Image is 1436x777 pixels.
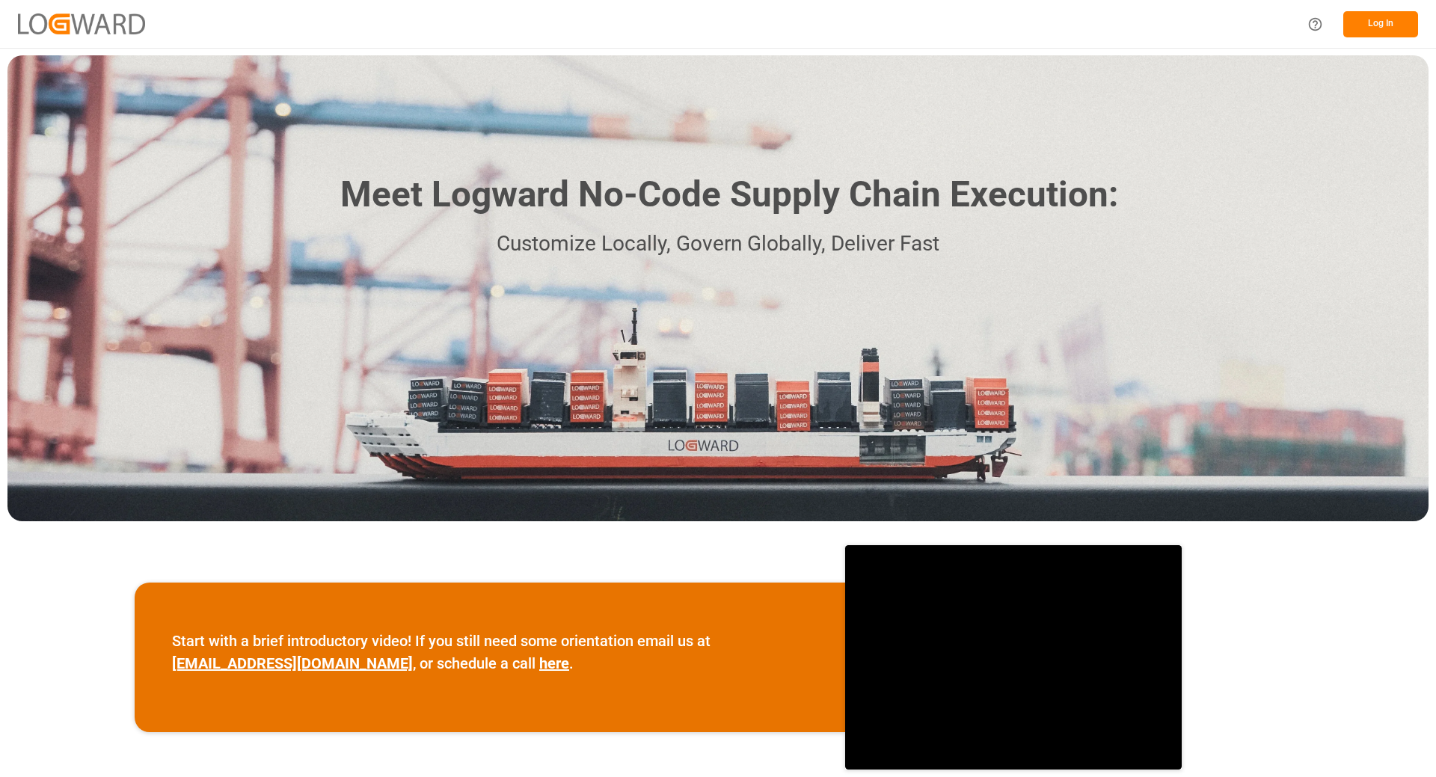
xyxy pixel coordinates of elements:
a: here [539,654,569,672]
h1: Meet Logward No-Code Supply Chain Execution: [340,168,1118,221]
img: Logward_new_orange.png [18,13,145,34]
a: [EMAIL_ADDRESS][DOMAIN_NAME] [172,654,413,672]
button: Log In [1343,11,1418,37]
button: Help Center [1298,7,1332,41]
p: Start with a brief introductory video! If you still need some orientation email us at , or schedu... [172,630,808,675]
p: Customize Locally, Govern Globally, Deliver Fast [318,227,1118,261]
